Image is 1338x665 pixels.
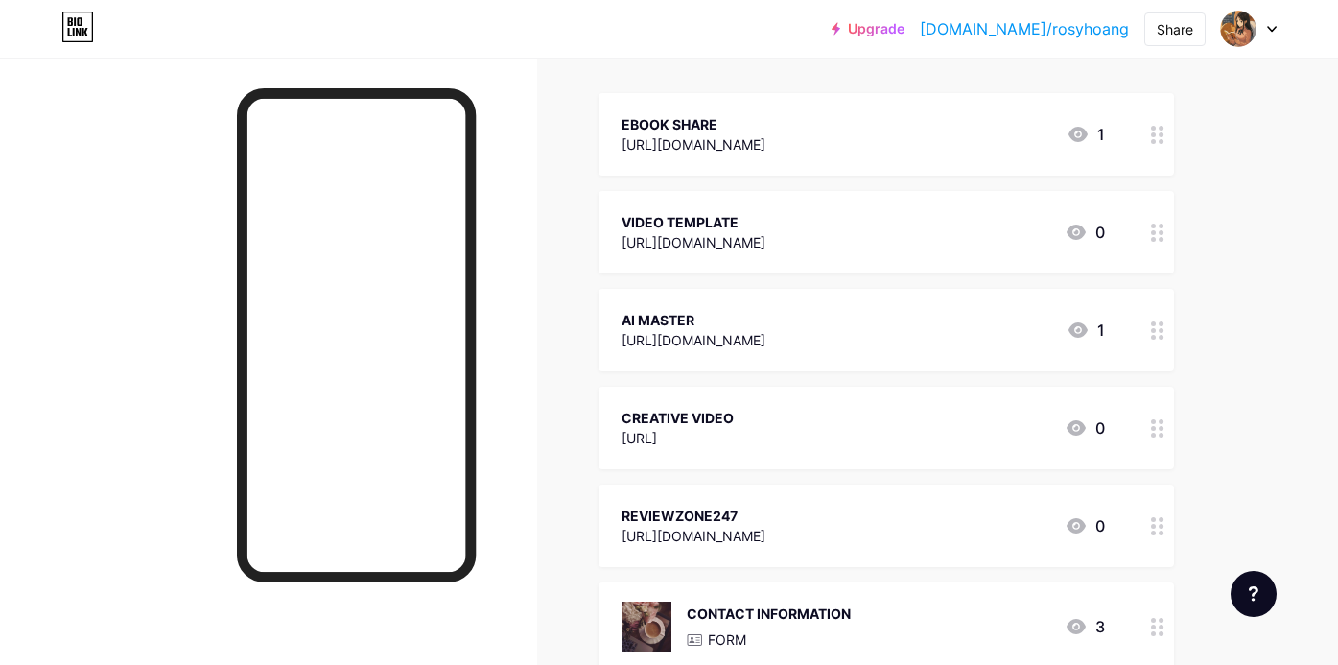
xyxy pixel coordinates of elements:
[622,526,765,546] div: [URL][DOMAIN_NAME]
[622,408,734,428] div: CREATIVE VIDEO
[622,114,765,134] div: EBOOK SHARE
[1065,615,1105,638] div: 3
[622,330,765,350] div: [URL][DOMAIN_NAME]
[622,506,765,526] div: REVIEWZONE247
[687,604,851,624] div: CONTACT INFORMATION
[622,232,765,252] div: [URL][DOMAIN_NAME]
[832,21,904,36] a: Upgrade
[1065,514,1105,537] div: 0
[622,310,765,330] div: AI MASTER
[1065,416,1105,439] div: 0
[1065,221,1105,244] div: 0
[1067,123,1105,146] div: 1
[622,212,765,232] div: VIDEO TEMPLATE
[1220,11,1256,47] img: rosyhoang
[1157,19,1193,39] div: Share
[708,629,746,650] p: FORM
[622,602,671,652] img: CONTACT INFORMATION
[622,428,734,448] div: [URL]
[920,17,1129,40] a: [DOMAIN_NAME]/rosyhoang
[622,134,765,154] div: [URL][DOMAIN_NAME]
[1067,319,1105,342] div: 1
